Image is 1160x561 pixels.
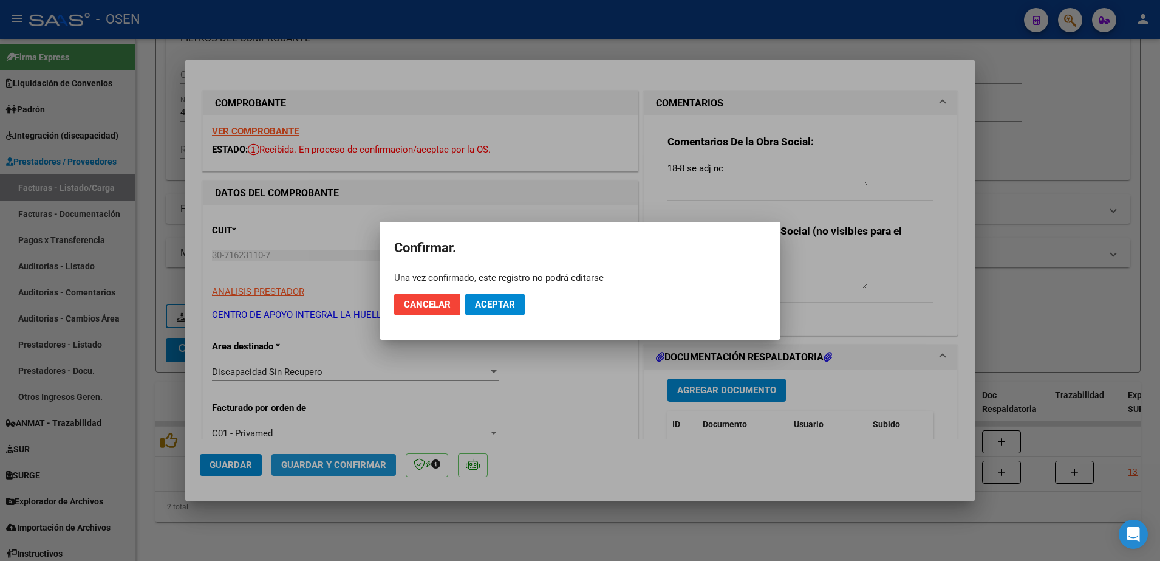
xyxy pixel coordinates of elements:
[394,294,460,315] button: Cancelar
[475,299,515,310] span: Aceptar
[404,299,451,310] span: Cancelar
[394,236,766,260] h2: Confirmar.
[465,294,525,315] button: Aceptar
[394,272,766,284] div: Una vez confirmado, este registro no podrá editarse
[1119,520,1148,549] div: Open Intercom Messenger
